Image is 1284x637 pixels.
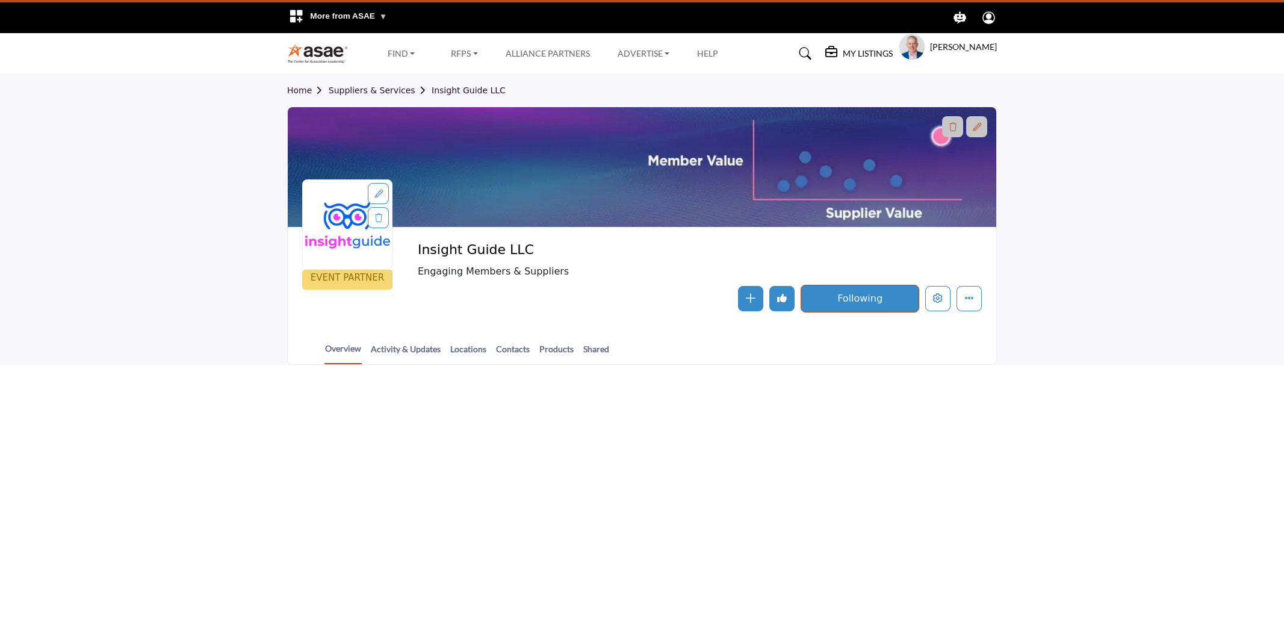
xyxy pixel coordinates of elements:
img: site Logo [287,43,354,63]
a: Overview [324,342,362,364]
button: Undo like [769,286,795,311]
button: Show hide supplier dropdown [899,34,925,60]
a: Find [379,45,424,62]
a: Suppliers & Services [329,85,432,95]
a: Products [539,343,574,364]
h5: [PERSON_NAME] [930,41,997,53]
button: Edit company [925,286,951,311]
a: Contacts [495,343,530,364]
a: Home [287,85,329,95]
a: Shared [583,343,610,364]
h2: Insight Guide LLC [418,242,749,258]
a: Advertise [609,45,678,62]
a: RFPs [442,45,486,62]
span: More from ASAE [310,11,387,20]
a: Help [697,48,718,58]
a: Activity & Updates [370,343,441,364]
span: Engaging Members & Suppliers [418,264,803,279]
a: Insight Guide LLC [432,85,506,95]
h5: My Listings [843,48,893,59]
div: Aspect Ratio:1:1,Size:400x400px [368,183,389,204]
button: More details [957,286,982,311]
div: More from ASAE [281,2,395,33]
a: Search [787,44,819,63]
a: Locations [450,343,487,364]
a: Alliance Partners [506,48,590,58]
div: My Listings [825,46,893,61]
div: Aspect Ratio:6:1,Size:1200x200px [966,116,987,137]
span: EVENT PARTNER [311,271,384,285]
button: Following [801,285,919,312]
